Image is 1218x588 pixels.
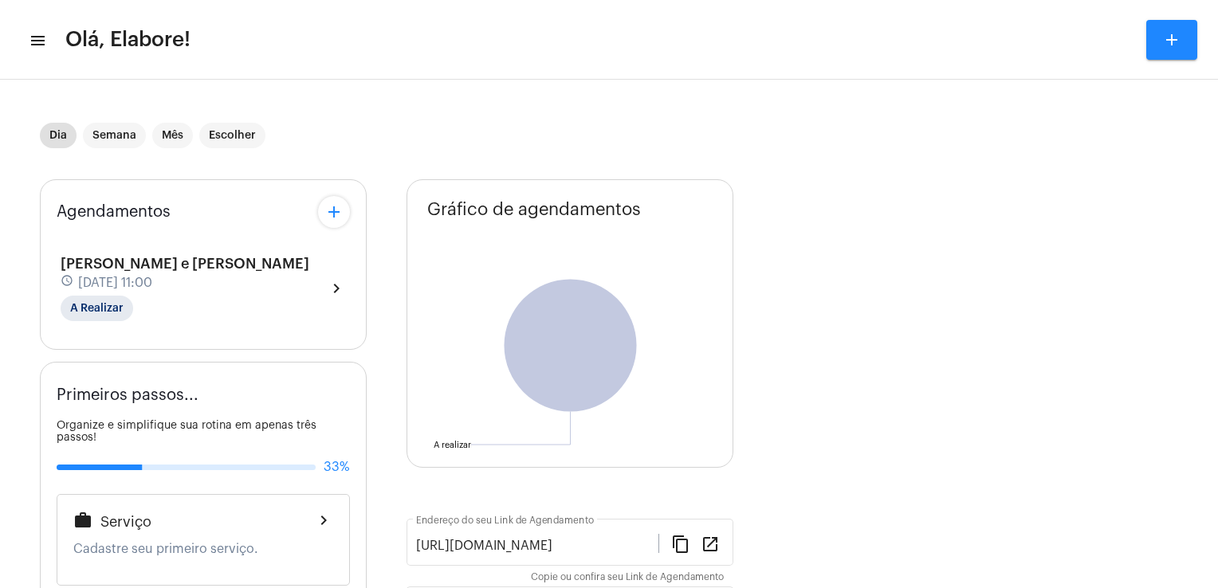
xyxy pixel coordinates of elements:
mat-icon: content_copy [671,534,690,553]
mat-chip: Mês [152,123,193,148]
mat-icon: open_in_new [701,534,720,553]
mat-icon: sidenav icon [29,31,45,50]
span: Serviço [100,514,151,530]
span: Primeiros passos... [57,386,198,404]
mat-chip: A Realizar [61,296,133,321]
span: Gráfico de agendamentos [427,200,641,219]
p: Cadastre seu primeiro serviço. [73,542,333,556]
span: 33% [324,460,350,474]
mat-icon: add [324,202,344,221]
mat-hint: Copie ou confira seu Link de Agendamento [531,572,724,583]
mat-chip: Dia [40,123,77,148]
span: [DATE] 11:00 [78,276,152,290]
mat-icon: work [73,511,92,530]
text: A realizar [434,441,471,449]
span: Agendamentos [57,203,171,221]
span: [PERSON_NAME] e [PERSON_NAME] [61,257,309,271]
mat-icon: add [1162,30,1181,49]
mat-chip: Semana [83,123,146,148]
mat-icon: chevron_right [314,511,333,530]
mat-chip: Escolher [199,123,265,148]
span: Organize e simplifique sua rotina em apenas três passos! [57,420,316,443]
input: Link [416,539,658,553]
mat-icon: chevron_right [327,279,346,298]
mat-icon: schedule [61,274,75,292]
span: Olá, Elabore! [65,27,191,53]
